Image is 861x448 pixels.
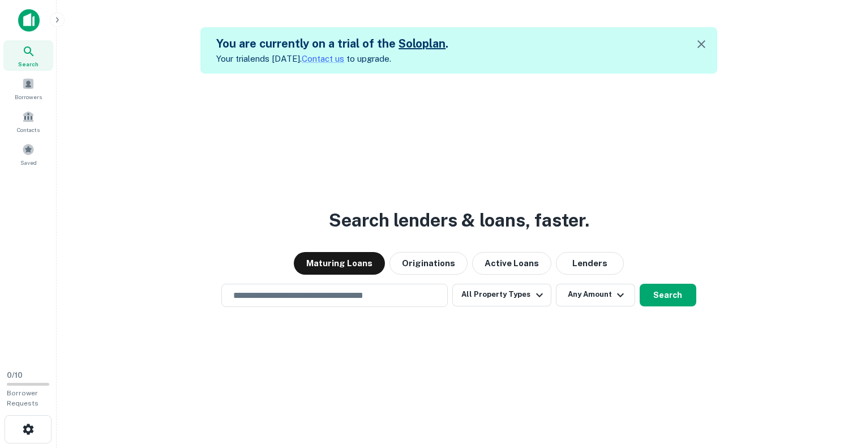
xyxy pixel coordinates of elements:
[556,284,635,306] button: Any Amount
[216,52,448,66] p: Your trial ends [DATE]. to upgrade.
[294,252,385,275] button: Maturing Loans
[7,389,38,407] span: Borrower Requests
[18,59,38,69] span: Search
[452,284,551,306] button: All Property Types
[20,158,37,167] span: Saved
[556,252,624,275] button: Lenders
[3,139,53,169] a: Saved
[804,357,861,412] iframe: Chat Widget
[18,9,40,32] img: capitalize-icon.png
[15,92,42,101] span: Borrowers
[389,252,468,275] button: Originations
[3,40,53,71] a: Search
[17,125,40,134] span: Contacts
[329,207,589,234] h3: Search lenders & loans, faster.
[3,106,53,136] a: Contacts
[399,37,446,50] a: Soloplan
[640,284,696,306] button: Search
[472,252,551,275] button: Active Loans
[302,54,344,63] a: Contact us
[216,35,448,52] h5: You are currently on a trial of the .
[7,371,23,379] span: 0 / 10
[3,73,53,104] a: Borrowers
